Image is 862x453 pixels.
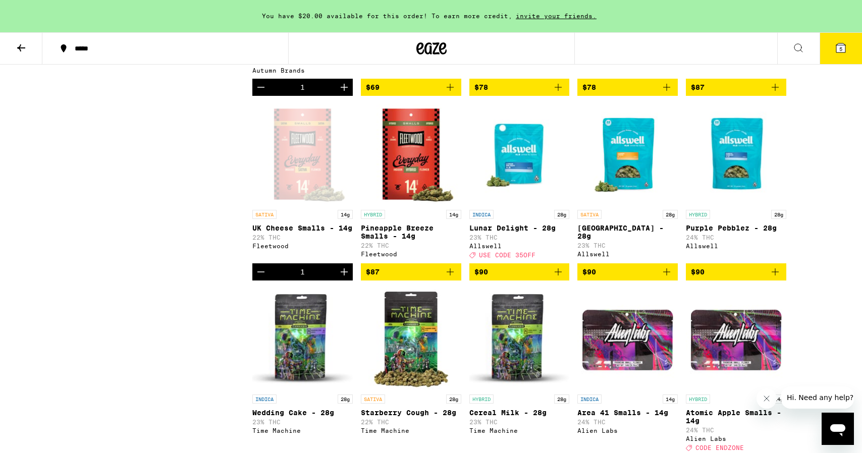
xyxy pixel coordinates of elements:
a: Open page for Garden Grove - 28g from Allswell [577,104,678,263]
img: Time Machine - Starberry Cough - 28g [361,289,461,389]
p: 24% THC [686,427,786,433]
button: Add to bag [361,79,461,96]
button: Add to bag [686,263,786,280]
a: Open page for Lunar Delight - 28g from Allswell [469,104,570,263]
a: Open page for Purple Pebblez - 28g from Allswell [686,104,786,263]
img: Time Machine - Cereal Milk - 28g [469,289,570,389]
p: UK Cheese Smalls - 14g [252,224,353,232]
img: Alien Labs - Area 41 Smalls - 14g [577,289,678,389]
div: Allswell [469,243,570,249]
p: 14g [446,210,461,219]
p: 28g [338,394,353,404]
p: 28g [446,394,461,404]
span: $69 [366,83,380,91]
div: Alien Labs [686,435,786,442]
img: Allswell - Purple Pebblez - 28g [686,104,786,205]
div: Time Machine [361,427,461,434]
p: 22% THC [252,234,353,241]
button: Add to bag [577,263,678,280]
iframe: Button to launch messaging window [822,413,854,445]
p: Purple Pebblez - 28g [686,224,786,232]
p: 23% THC [577,242,678,249]
div: Fleetwood [361,251,461,257]
img: Allswell - Garden Grove - 28g [577,104,678,205]
button: Add to bag [469,79,570,96]
button: Add to bag [469,263,570,280]
p: 22% THC [361,419,461,425]
p: 23% THC [469,234,570,241]
div: Autumn Brands [252,67,353,74]
img: Allswell - Lunar Delight - 28g [469,104,570,205]
p: [GEOGRAPHIC_DATA] - 28g [577,224,678,240]
p: Area 41 Smalls - 14g [577,409,678,417]
p: HYBRID [361,210,385,219]
p: 28g [554,394,569,404]
a: Open page for Pineapple Breeze Smalls - 14g from Fleetwood [361,104,461,263]
p: 28g [554,210,569,219]
img: Alien Labs - Atomic Apple Smalls - 14g [686,289,786,389]
span: CODE ENDZONE [695,444,744,451]
div: Allswell [686,243,786,249]
p: 14g [338,210,353,219]
span: 5 [839,46,842,52]
span: $90 [474,268,488,276]
span: $78 [582,83,596,91]
p: INDICA [252,394,277,404]
img: Fleetwood - Pineapple Breeze Smalls - 14g [361,104,461,205]
p: 14g [663,394,678,404]
p: HYBRID [686,394,710,404]
p: SATIVA [577,210,602,219]
button: Decrement [252,79,270,96]
button: Increment [336,79,353,96]
p: Cereal Milk - 28g [469,409,570,417]
p: 28g [771,210,786,219]
p: Pineapple Breeze Smalls - 14g [361,224,461,240]
div: Alien Labs [577,427,678,434]
button: Add to bag [686,79,786,96]
span: $90 [691,268,705,276]
iframe: Message from company [781,386,854,409]
div: 1 [300,83,305,91]
div: Fleetwood [252,243,353,249]
a: Open page for UK Cheese Smalls - 14g from Fleetwood [252,104,353,263]
p: Wedding Cake - 28g [252,409,353,417]
p: SATIVA [252,210,277,219]
p: Atomic Apple Smalls - 14g [686,409,786,425]
div: Time Machine [469,427,570,434]
span: USE CODE 35OFF [479,252,535,258]
p: 24% THC [577,419,678,425]
span: $90 [582,268,596,276]
button: Decrement [252,263,270,280]
span: invite your friends. [512,13,600,19]
div: Time Machine [252,427,353,434]
p: SATIVA [361,394,385,404]
img: Time Machine - Wedding Cake - 28g [252,289,353,389]
p: INDICA [577,394,602,404]
p: Lunar Delight - 28g [469,224,570,232]
span: $78 [474,83,488,91]
button: Increment [336,263,353,280]
p: INDICA [469,210,494,219]
button: 5 [820,33,862,64]
p: 23% THC [469,419,570,425]
button: Add to bag [577,79,678,96]
p: HYBRID [686,210,710,219]
span: You have $20.00 available for this order! To earn more credit, [262,13,512,19]
p: HYBRID [469,394,494,404]
span: $87 [691,83,705,91]
p: 22% THC [361,242,461,249]
span: $87 [366,268,380,276]
p: 23% THC [252,419,353,425]
iframe: Close message [757,388,777,409]
p: 24% THC [686,234,786,241]
button: Add to bag [361,263,461,280]
div: 1 [300,268,305,276]
p: Starberry Cough - 28g [361,409,461,417]
div: Allswell [577,251,678,257]
p: 28g [663,210,678,219]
